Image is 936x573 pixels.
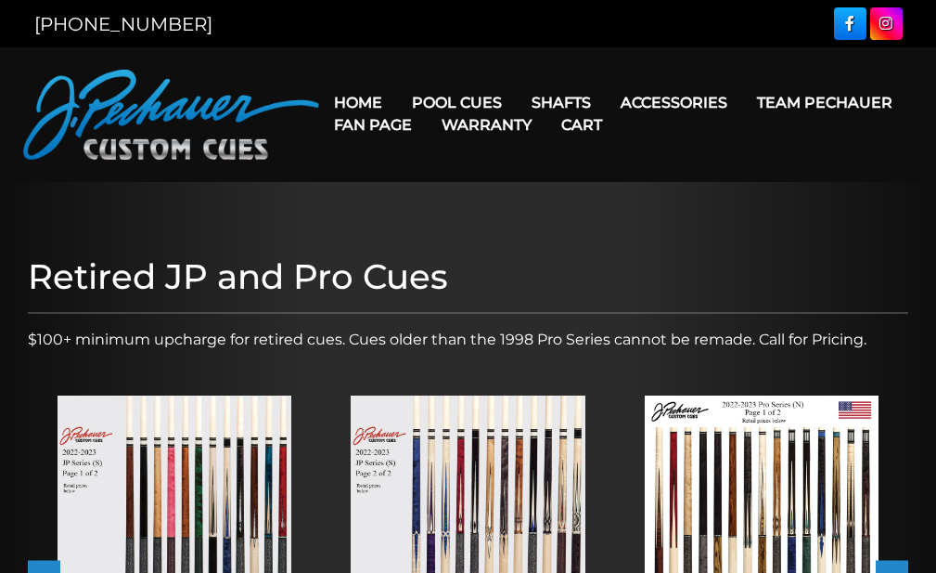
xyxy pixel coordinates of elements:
[34,13,212,35] a: [PHONE_NUMBER]
[319,101,427,149] a: Fan Page
[28,329,908,351] p: $100+ minimum upcharge for retired cues. Cues older than the 1998 Pro Series cannot be remade. Ca...
[397,79,517,126] a: Pool Cues
[427,101,546,149] a: Warranty
[606,79,742,126] a: Accessories
[546,101,617,149] a: Cart
[742,79,907,126] a: Team Pechauer
[319,79,397,126] a: Home
[517,79,606,126] a: Shafts
[28,256,908,298] h1: Retired JP and Pro Cues
[23,70,320,160] img: Pechauer Custom Cues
